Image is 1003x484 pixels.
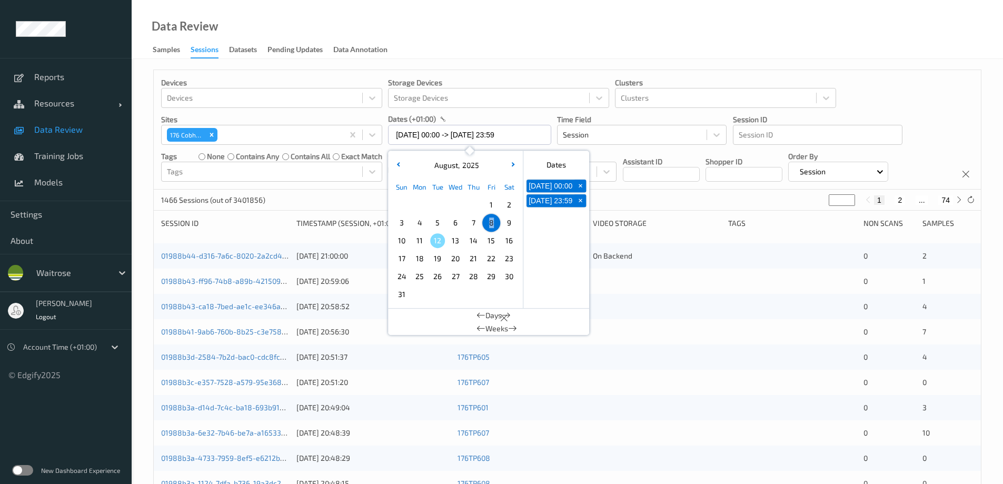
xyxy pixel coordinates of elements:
[153,44,180,57] div: Samples
[296,453,450,463] div: [DATE] 20:48:29
[393,214,411,232] div: Choose Sunday August 03 of 2025
[500,214,518,232] div: Choose Saturday August 09 of 2025
[393,232,411,250] div: Choose Sunday August 10 of 2025
[733,114,902,125] p: Session ID
[446,285,464,303] div: Choose Wednesday September 03 of 2025
[922,453,927,462] span: 0
[153,43,191,57] a: Samples
[429,268,446,285] div: Choose Tuesday August 26 of 2025
[482,232,500,250] div: Choose Friday August 15 of 2025
[464,196,482,214] div: Choose Thursday July 31 of 2025
[267,43,333,57] a: Pending Updates
[161,378,306,387] a: 01988b3c-e357-7528-a579-95e368690567
[191,44,219,58] div: Sessions
[394,287,409,302] span: 31
[502,251,517,266] span: 23
[863,302,868,311] span: 0
[500,250,518,268] div: Choose Saturday August 23 of 2025
[482,268,500,285] div: Choose Friday August 29 of 2025
[393,178,411,196] div: Sun
[412,215,427,230] span: 4
[523,155,589,175] div: Dates
[333,44,388,57] div: Data Annotation
[482,196,500,214] div: Choose Friday August 01 of 2025
[429,232,446,250] div: Choose Tuesday August 12 of 2025
[575,195,586,206] span: +
[464,232,482,250] div: Choose Thursday August 14 of 2025
[796,166,829,177] p: Session
[458,428,489,437] a: 176TP607
[484,251,499,266] span: 22
[874,195,885,205] button: 1
[411,196,429,214] div: Choose Monday July 28 of 2025
[296,301,450,312] div: [DATE] 20:58:52
[411,178,429,196] div: Mon
[527,180,574,192] button: [DATE] 00:00
[429,250,446,268] div: Choose Tuesday August 19 of 2025
[527,194,574,207] button: [DATE] 23:59
[863,378,868,387] span: 0
[236,151,279,162] label: contains any
[916,195,928,205] button: ...
[895,195,905,205] button: 2
[593,218,721,229] div: Video Storage
[161,453,306,462] a: 01988b3a-4733-7959-8ef5-e6212b582d5e
[484,197,499,212] span: 1
[161,352,304,361] a: 01988b3d-2584-7b2d-bac0-cdc8fcb13eb7
[557,114,727,125] p: Time Field
[446,214,464,232] div: Choose Wednesday August 06 of 2025
[296,251,450,261] div: [DATE] 21:00:00
[502,233,517,248] span: 16
[458,453,490,462] a: 176TP608
[863,251,868,260] span: 0
[574,180,586,192] button: +
[296,327,450,337] div: [DATE] 20:56:30
[863,428,868,437] span: 0
[500,178,518,196] div: Sat
[448,251,463,266] span: 20
[484,215,499,230] span: 8
[394,269,409,284] span: 24
[623,156,700,167] p: Assistant ID
[432,161,458,170] span: August
[574,194,586,207] button: +
[484,233,499,248] span: 15
[863,327,868,336] span: 0
[863,403,868,412] span: 0
[922,218,974,229] div: Samples
[207,151,225,162] label: none
[482,285,500,303] div: Choose Friday September 05 of 2025
[922,428,930,437] span: 10
[412,269,427,284] span: 25
[448,215,463,230] span: 6
[922,403,927,412] span: 3
[229,44,257,57] div: Datasets
[922,276,926,285] span: 1
[466,233,481,248] span: 14
[296,218,450,229] div: Timestamp (Session, +01:00)
[161,302,304,311] a: 01988b43-ca18-7bed-ae1c-ee346a66aedf
[448,233,463,248] span: 13
[466,215,481,230] span: 7
[411,268,429,285] div: Choose Monday August 25 of 2025
[446,232,464,250] div: Choose Wednesday August 13 of 2025
[267,44,323,57] div: Pending Updates
[430,251,445,266] span: 19
[482,250,500,268] div: Choose Friday August 22 of 2025
[393,250,411,268] div: Choose Sunday August 17 of 2025
[446,250,464,268] div: Choose Wednesday August 20 of 2025
[161,403,304,412] a: 01988b3a-d14d-7c4c-ba18-693b91c5a267
[412,233,427,248] span: 11
[593,251,721,261] div: On Backend
[411,285,429,303] div: Choose Monday September 01 of 2025
[464,268,482,285] div: Choose Thursday August 28 of 2025
[863,453,868,462] span: 0
[296,402,450,413] div: [DATE] 20:49:04
[728,218,856,229] div: Tags
[464,178,482,196] div: Thu
[411,250,429,268] div: Choose Monday August 18 of 2025
[502,197,517,212] span: 2
[161,151,177,162] p: Tags
[429,214,446,232] div: Choose Tuesday August 05 of 2025
[863,276,868,285] span: 0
